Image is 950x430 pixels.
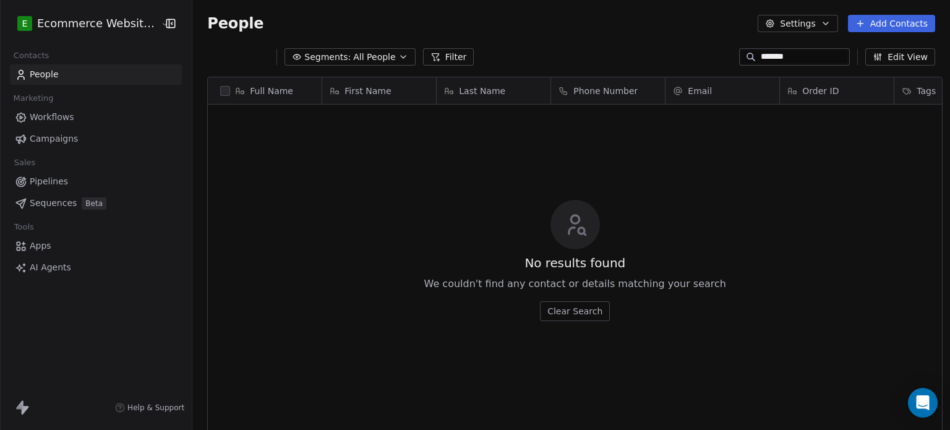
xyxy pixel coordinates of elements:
[848,15,935,32] button: Add Contacts
[10,236,182,256] a: Apps
[10,129,182,149] a: Campaigns
[802,85,839,97] span: Order ID
[8,89,59,108] span: Marketing
[9,218,39,236] span: Tools
[344,85,391,97] span: First Name
[865,48,935,66] button: Edit View
[30,111,74,124] span: Workflows
[208,77,322,104] div: Full Name
[250,85,293,97] span: Full Name
[127,403,184,413] span: Help & Support
[524,254,625,272] span: No results found
[30,68,59,81] span: People
[758,15,837,32] button: Settings
[688,85,712,97] span: Email
[304,51,351,64] span: Segments:
[10,64,182,85] a: People
[22,17,28,30] span: E
[573,85,638,97] span: Phone Number
[551,77,665,104] div: Phone Number
[780,77,894,104] div: Order ID
[30,239,51,252] span: Apps
[8,46,54,65] span: Contacts
[208,105,322,426] div: grid
[9,153,41,172] span: Sales
[540,301,610,321] button: Clear Search
[908,388,938,418] div: Open Intercom Messenger
[10,193,182,213] a: SequencesBeta
[424,277,726,291] span: We couldn't find any contact or details matching your search
[30,197,77,210] span: Sequences
[30,175,68,188] span: Pipelines
[207,14,263,33] span: People
[10,107,182,127] a: Workflows
[115,403,184,413] a: Help & Support
[459,85,505,97] span: Last Name
[37,15,158,32] span: Ecommerce Website Builder
[353,51,395,64] span: All People
[82,197,106,210] span: Beta
[10,257,182,278] a: AI Agents
[437,77,550,104] div: Last Name
[30,261,71,274] span: AI Agents
[15,13,152,34] button: EEcommerce Website Builder
[10,171,182,192] a: Pipelines
[30,132,78,145] span: Campaigns
[665,77,779,104] div: Email
[322,77,436,104] div: First Name
[423,48,474,66] button: Filter
[917,85,936,97] span: Tags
